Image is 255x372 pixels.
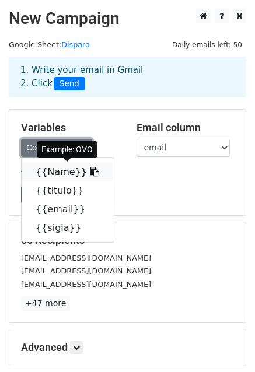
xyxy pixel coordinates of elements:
small: [EMAIL_ADDRESS][DOMAIN_NAME] [21,280,151,289]
small: Google Sheet: [9,40,90,49]
a: {{Name}} [22,163,114,181]
a: Disparo [61,40,90,49]
h5: Variables [21,121,119,134]
h5: Email column [137,121,235,134]
div: 1. Write your email in Gmail 2. Click [12,64,243,90]
h2: New Campaign [9,9,246,29]
a: {{email}} [22,200,114,219]
span: Send [54,77,85,91]
small: [EMAIL_ADDRESS][DOMAIN_NAME] [21,266,151,275]
span: Daily emails left: 50 [168,38,246,51]
a: +47 more [21,296,70,311]
a: Daily emails left: 50 [168,40,246,49]
h5: 50 Recipients [21,234,234,247]
a: {{sigla}} [22,219,114,237]
div: Example: OVO [37,141,97,158]
small: [EMAIL_ADDRESS][DOMAIN_NAME] [21,254,151,262]
a: {{titulo}} [22,181,114,200]
a: Copy/paste... [21,139,92,157]
h5: Advanced [21,341,234,354]
iframe: Chat Widget [197,316,255,372]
